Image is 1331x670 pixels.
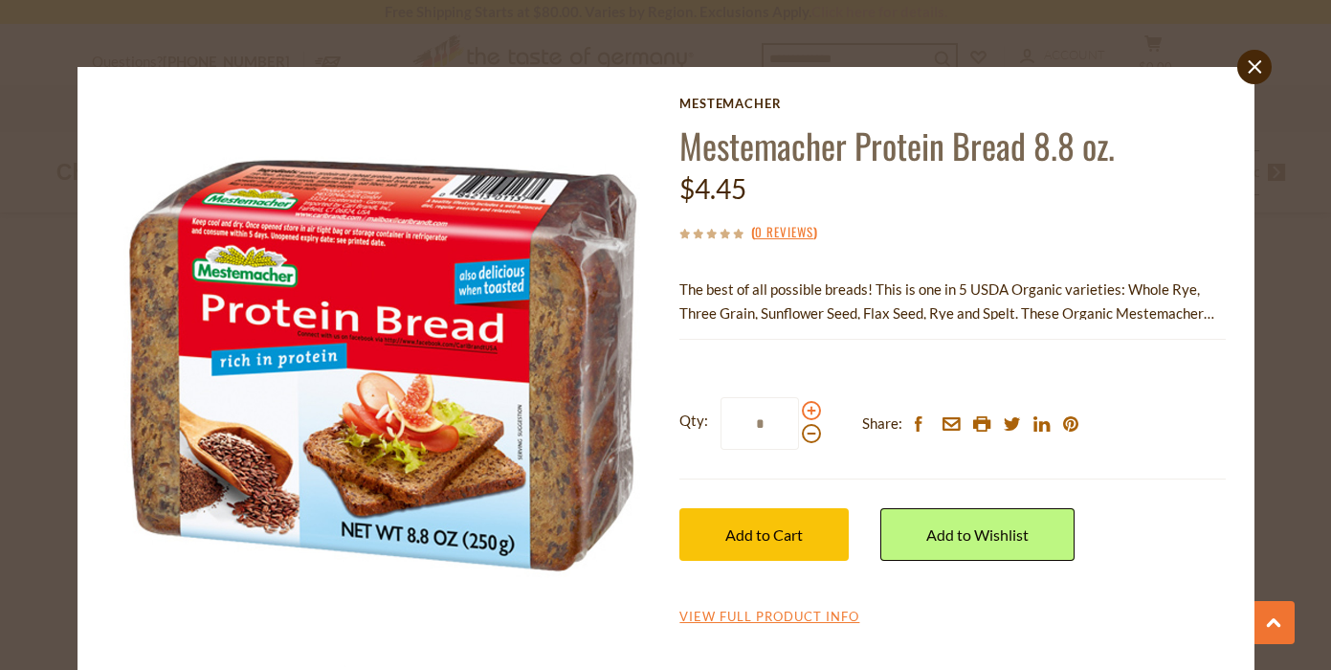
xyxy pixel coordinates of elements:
a: 0 Reviews [755,222,813,243]
a: Add to Wishlist [880,508,1075,561]
a: View Full Product Info [679,609,859,626]
button: Add to Cart [679,508,849,561]
img: Mestemacher Protein Bread 8.8 oz. [106,96,653,642]
span: $4.45 [679,172,746,205]
input: Qty: [721,397,799,450]
a: Mestemacher [679,96,1225,111]
strong: Qty: [679,409,708,433]
span: Share: [862,412,902,435]
p: The best of all possible breads! This is one in 5 USDA Organic varieties: Whole Rye, Three Grain,... [679,278,1225,325]
a: Mestemacher Protein Bread 8.8 oz. [679,120,1115,170]
span: Add to Cart [725,525,803,544]
span: ( ) [751,222,817,241]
